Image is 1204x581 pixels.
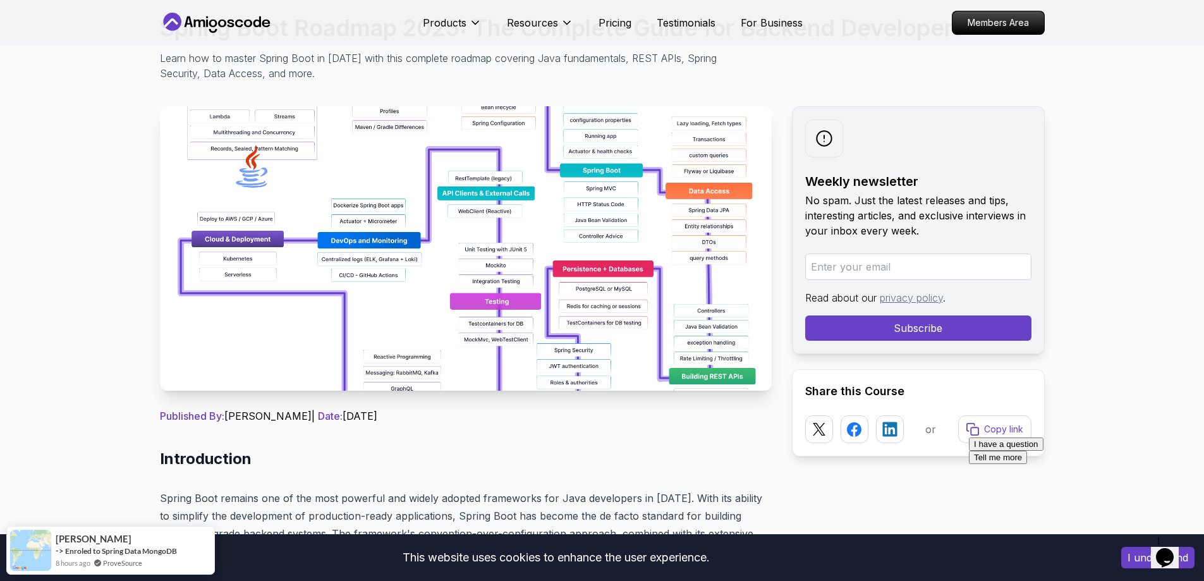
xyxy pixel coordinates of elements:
a: Testimonials [657,15,715,30]
button: Accept cookies [1121,547,1195,568]
p: Spring Boot remains one of the most powerful and widely adopted frameworks for Java developers in... [160,489,772,560]
p: Copy link [984,423,1023,436]
img: provesource social proof notification image [10,530,51,571]
button: Copy link [958,415,1031,443]
p: Learn how to master Spring Boot in [DATE] with this complete roadmap covering Java fundamentals, ... [160,51,726,81]
button: Tell me more [5,18,63,32]
a: ProveSource [103,558,142,568]
img: Spring Boot Roadmap 2025: The Complete Guide for Backend Developers thumbnail [160,106,772,391]
h2: Introduction [160,449,772,469]
h2: Weekly newsletter [805,173,1031,190]
div: This website uses cookies to enhance the user experience. [9,544,1102,572]
button: Subscribe [805,315,1031,341]
button: Products [423,15,482,40]
p: Members Area [952,11,1044,34]
iframe: chat widget [1151,530,1191,568]
button: Resources [507,15,573,40]
p: No spam. Just the latest releases and tips, interesting articles, and exclusive interviews in you... [805,193,1031,238]
button: I have a question [5,5,80,18]
input: Enter your email [805,254,1031,280]
span: -> [56,546,64,556]
span: Published By: [160,410,224,422]
p: [PERSON_NAME] | [DATE] [160,408,772,424]
h2: Share this Course [805,382,1031,400]
div: I have a questionTell me more [5,5,233,32]
p: Read about our . [805,290,1031,305]
a: For Business [741,15,803,30]
span: [PERSON_NAME] [56,534,131,544]
a: privacy policy [880,291,943,304]
a: Pricing [599,15,631,30]
iframe: chat widget [964,432,1191,524]
a: Members Area [952,11,1045,35]
a: Enroled to Spring Data MongoDB [65,546,177,556]
p: or [925,422,936,437]
p: Resources [507,15,558,30]
span: 8 hours ago [56,558,90,568]
span: Date: [318,410,343,422]
p: Products [423,15,466,30]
